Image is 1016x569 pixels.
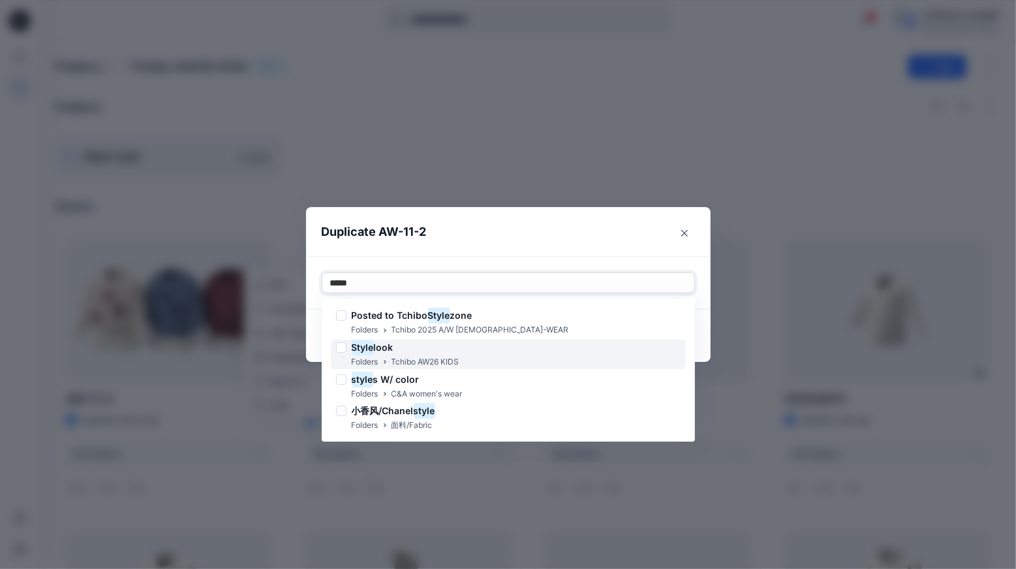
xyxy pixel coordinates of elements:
span: zone [450,310,472,321]
p: Tchibo 2025 A/W [DEMOGRAPHIC_DATA]-WEAR [392,323,569,337]
p: Folders [352,387,378,401]
p: Folders [352,419,378,432]
span: Posted to Tchibo [352,310,428,321]
p: Folders [352,323,378,337]
p: Tchibo AW26 KIDS [392,355,459,369]
p: Folders [352,355,378,369]
mark: Style [428,306,450,324]
button: Close [674,223,695,244]
mark: style [414,402,435,419]
span: look [374,342,393,353]
span: s W/ color [373,374,420,385]
p: Duplicate AW-11-2 [322,223,427,241]
span: 小香风/Chanel [352,405,414,416]
mark: style [352,370,373,388]
p: 面料/Fabric [392,419,433,432]
mark: Style [352,338,374,356]
p: C&A women's wear [392,387,463,401]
